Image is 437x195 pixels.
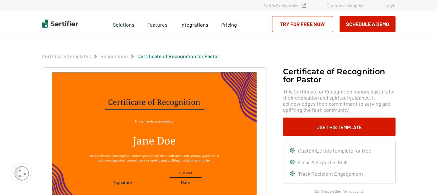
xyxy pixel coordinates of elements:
[298,171,363,177] span: Track Recipient Engagement
[302,4,306,8] img: Verified
[42,53,219,59] div: Breadcrumb
[283,118,396,136] button: Use This Template
[100,53,128,59] a: Recognition
[298,147,371,154] span: Customize this template for free
[221,22,237,28] span: Pricing
[298,159,348,165] span: Email & Export in Bulk
[221,20,237,28] a: Pricing
[315,188,364,194] span: Don’t have a Sertifier account?
[42,53,91,59] a: Certificate Templates
[327,3,363,8] a: Customer Support
[405,164,437,195] iframe: Chat Widget
[384,3,396,8] a: Login
[340,16,396,32] button: Schedule a Demo
[113,20,134,28] span: Solutions
[42,20,78,28] img: Sertifier | Digital Credentialing Platform
[137,53,219,59] a: Certificate of Recognition for Pastor
[264,3,306,8] a: Verify Credentials
[283,88,396,113] span: This Certificate of Recognition honors pastors for their dedication and spiritual guidance. It ac...
[180,22,208,28] span: Integrations
[180,20,208,28] a: Integrations
[272,16,333,32] a: Try for Free Now
[14,166,29,181] img: Cookie Popup Icon
[283,67,396,84] h1: Certificate of Recognition for Pastor
[147,20,168,28] span: Features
